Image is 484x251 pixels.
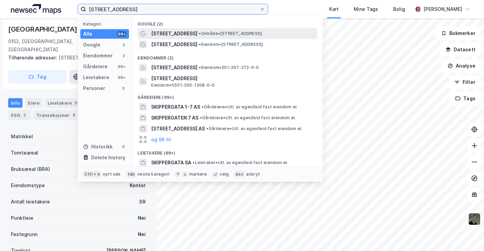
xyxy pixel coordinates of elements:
[83,143,113,151] div: Historikk
[393,5,405,13] div: Bolig
[199,65,259,70] span: Eiendom • 301-207-272-0-0
[138,214,146,222] div: Nei
[138,230,146,238] div: Nei
[201,104,204,109] span: •
[189,172,207,177] div: markere
[45,98,84,108] div: Leietakere
[132,16,323,28] div: Google (2)
[83,41,100,49] div: Google
[8,55,59,60] span: Tilhørende adresser:
[151,103,200,111] span: SKIPPERGATA 1-7 AS
[8,54,143,62] div: [STREET_ADDRESS]
[83,21,129,26] div: Kategori
[151,159,191,167] span: SKIPPERGATA SA
[11,214,33,222] div: Punktleie
[151,40,197,49] span: [STREET_ADDRESS]
[199,31,262,36] span: Område • [STREET_ADDRESS]
[201,104,297,110] span: Gårdeiere • Utl. av egen/leid fast eiendom el.
[83,62,108,71] div: Gårdeiere
[11,132,33,141] div: Matrikkel
[8,110,31,120] div: ESG
[246,172,260,177] div: avbryt
[199,31,201,36] span: •
[151,136,171,144] button: og 96 til
[126,171,136,178] div: tab
[199,42,201,47] span: •
[423,5,462,13] div: [PERSON_NAME]
[468,213,481,226] img: 9k=
[151,125,205,133] span: [STREET_ADDRESS] AS
[11,198,50,206] div: Antall leietakere
[354,5,378,13] div: Mine Tags
[8,37,95,54] div: 0152, [GEOGRAPHIC_DATA], [GEOGRAPHIC_DATA]
[86,4,260,14] input: Søk på adresse, matrikkel, gårdeiere, leietakere eller personer
[83,171,101,178] div: Ctrl + k
[151,114,198,122] span: SKIPPERGATEN 7 AS
[220,172,229,177] div: velg
[121,144,126,149] div: 0
[8,98,22,108] div: Info
[151,30,197,38] span: [STREET_ADDRESS]
[83,30,92,38] div: Alle
[449,75,481,89] button: Filter
[121,53,126,58] div: 2
[139,198,146,206] div: 39
[21,112,28,119] div: 2
[71,112,78,119] div: 8
[329,5,339,13] div: Kart
[199,42,263,47] span: Eiendom • [STREET_ADDRESS]
[193,160,288,165] span: Leietaker • Utl. av egen/leid fast eiendom el.
[117,31,126,37] div: 99+
[450,92,481,105] button: Tags
[117,64,126,69] div: 99+
[11,230,37,238] div: Festegrunn
[450,218,484,251] iframe: Chat Widget
[132,50,323,62] div: Eiendommer (2)
[117,75,126,80] div: 99+
[193,160,195,165] span: •
[8,24,88,35] div: [GEOGRAPHIC_DATA] 16
[25,98,42,108] div: Eiere
[132,145,323,157] div: Leietakere (99+)
[200,115,296,121] span: Gårdeiere • Utl. av egen/leid fast eiendom el.
[151,83,214,88] span: Eiendom • 5501-200-1308-0-0
[199,65,201,70] span: •
[151,74,314,83] span: [STREET_ADDRESS]
[103,172,121,177] div: nytt søk
[206,126,302,131] span: Gårdeiere • Utl. av egen/leid fast eiendom el.
[11,149,38,157] div: Tomteareal
[151,64,197,72] span: [STREET_ADDRESS]
[34,110,80,120] div: Transaksjoner
[435,26,481,40] button: Bokmerker
[138,172,170,177] div: neste kategori
[83,84,105,92] div: Personer
[206,126,208,131] span: •
[130,181,146,190] div: Kontor
[83,52,113,60] div: Eiendommer
[121,86,126,91] div: 0
[73,100,81,106] div: 39
[11,4,61,14] img: logo.a4113a55bc3d86da70a041830d287a7e.svg
[91,154,125,162] div: Delete history
[442,59,481,73] button: Analyse
[440,43,481,56] button: Datasett
[121,42,126,48] div: 2
[8,70,67,84] button: Tag
[132,89,323,102] div: Gårdeiere (99+)
[234,171,245,178] div: esc
[83,73,109,82] div: Leietakere
[200,115,202,120] span: •
[11,165,50,173] div: Bruksareal (BRA)
[11,181,45,190] div: Eiendomstype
